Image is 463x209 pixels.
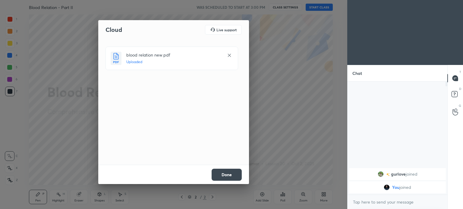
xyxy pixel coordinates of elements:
p: D [459,87,461,91]
img: no-rating-badge.077c3623.svg [386,173,390,176]
button: Done [212,169,242,181]
h5: Live support [216,28,237,32]
div: grid [348,167,447,195]
p: T [459,70,461,74]
img: cfedd7123af9472bbdb8b7e1700fd6ab.jpg [378,171,384,177]
h5: Uploaded [126,59,221,65]
h2: Cloud [106,26,122,34]
span: joined [406,172,417,177]
h4: blood relation new.pdf [126,52,221,58]
p: Chat [348,65,367,81]
p: G [459,103,461,108]
span: joined [399,185,411,190]
span: gurlove [391,172,406,177]
span: You [392,185,399,190]
img: a66458c536b8458bbb59fb65c32c454b.jpg [384,184,390,190]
